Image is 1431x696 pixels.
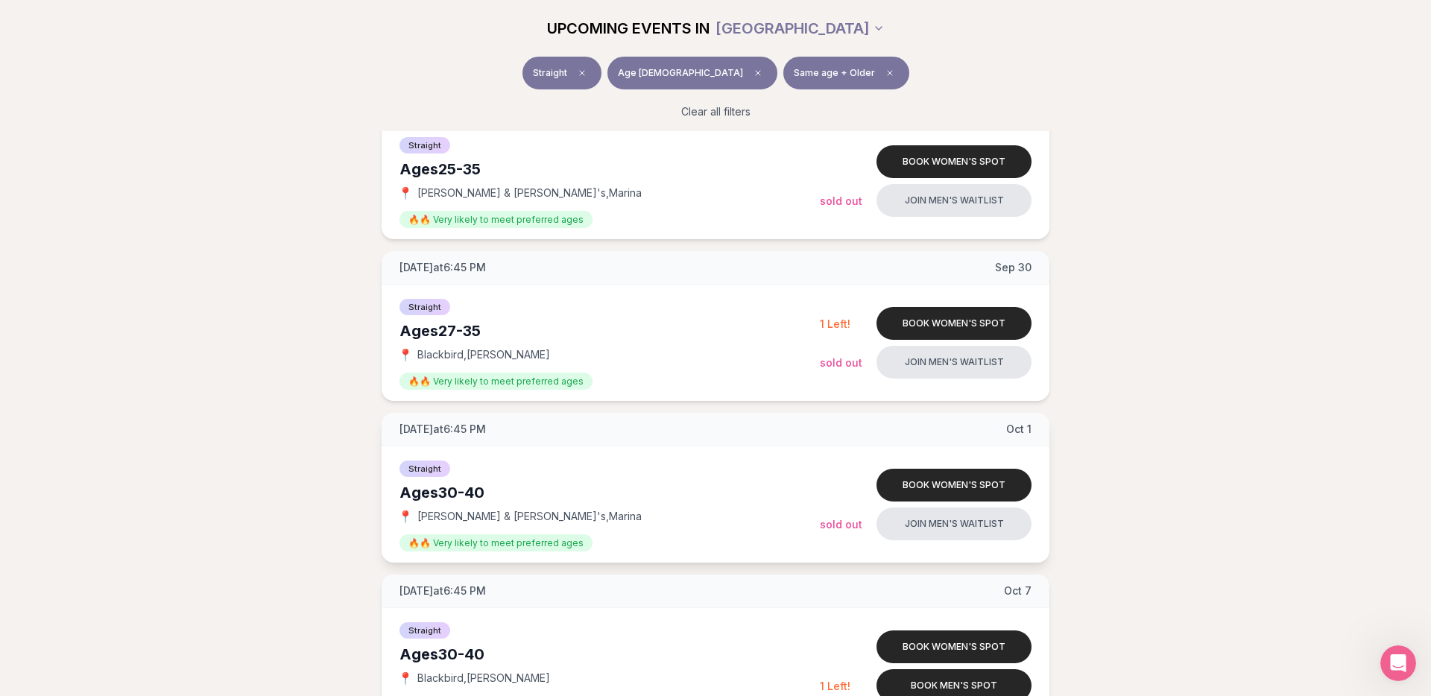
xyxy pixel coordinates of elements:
[399,644,820,665] div: Ages 30-40
[820,194,862,207] span: Sold Out
[820,518,862,531] span: Sold Out
[417,186,642,200] span: [PERSON_NAME] & [PERSON_NAME]'s , Marina
[417,347,550,362] span: Blackbird , [PERSON_NAME]
[783,57,909,89] button: Same age + OlderClear preference
[533,67,567,79] span: Straight
[573,64,591,82] span: Clear event type filter
[399,137,450,154] span: Straight
[820,356,862,369] span: Sold Out
[399,299,450,315] span: Straight
[749,64,767,82] span: Clear age
[820,680,850,692] span: 1 Left!
[522,57,601,89] button: StraightClear event type filter
[399,373,593,390] span: 🔥🔥 Very likely to meet preferred ages
[876,469,1032,502] button: Book women's spot
[876,630,1032,663] button: Book women's spot
[876,184,1032,217] button: Join men's waitlist
[881,64,899,82] span: Clear preference
[399,622,450,639] span: Straight
[399,211,593,228] span: 🔥🔥 Very likely to meet preferred ages
[876,346,1032,379] button: Join men's waitlist
[399,583,486,598] span: [DATE] at 6:45 PM
[399,187,411,199] span: 📍
[399,672,411,684] span: 📍
[715,12,885,45] button: [GEOGRAPHIC_DATA]
[876,507,1032,540] button: Join men's waitlist
[417,509,642,524] span: [PERSON_NAME] & [PERSON_NAME]'s , Marina
[399,482,820,503] div: Ages 30-40
[794,67,875,79] span: Same age + Older
[399,320,820,341] div: Ages 27-35
[876,307,1032,340] button: Book women's spot
[399,159,820,180] div: Ages 25-35
[399,534,593,551] span: 🔥🔥 Very likely to meet preferred ages
[547,18,710,39] span: UPCOMING EVENTS IN
[417,671,550,686] span: Blackbird , [PERSON_NAME]
[1004,583,1032,598] span: Oct 7
[607,57,777,89] button: Age [DEMOGRAPHIC_DATA]Clear age
[820,317,850,330] span: 1 Left!
[995,260,1032,275] span: Sep 30
[876,145,1032,178] button: Book women's spot
[399,260,486,275] span: [DATE] at 6:45 PM
[399,422,486,437] span: [DATE] at 6:45 PM
[399,461,450,477] span: Straight
[1006,422,1032,437] span: Oct 1
[672,95,759,128] button: Clear all filters
[399,349,411,361] span: 📍
[1380,645,1416,681] iframe: Intercom live chat
[618,67,743,79] span: Age [DEMOGRAPHIC_DATA]
[399,510,411,522] span: 📍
